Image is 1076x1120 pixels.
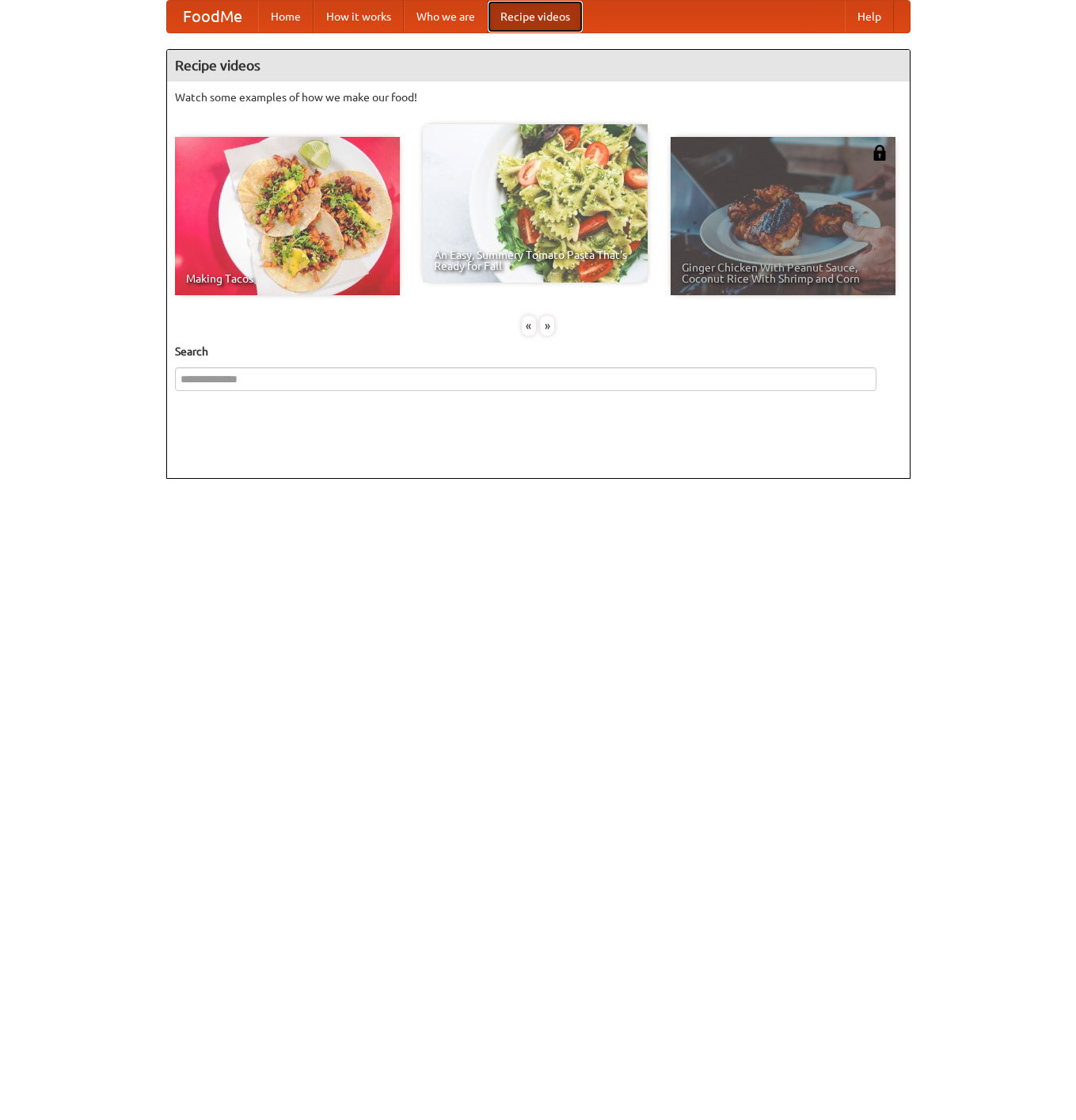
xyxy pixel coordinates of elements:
p: Watch some examples of how we make our food! [175,89,902,105]
h4: Recipe videos [167,50,910,82]
div: » [540,316,554,336]
a: How it works [314,1,404,32]
a: Making Tacos [175,137,400,295]
a: FoodMe [167,1,258,32]
span: An Easy, Summery Tomato Pasta That's Ready for Fall [434,249,637,271]
a: An Easy, Summery Tomato Pasta That's Ready for Fall [423,124,648,283]
a: Home [258,1,314,32]
div: « [522,316,536,336]
h5: Search [175,344,902,359]
a: Recipe videos [488,1,583,32]
img: 483408.png [872,145,888,161]
a: Who we are [404,1,488,32]
a: Help [845,1,894,32]
span: Making Tacos [186,273,389,284]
